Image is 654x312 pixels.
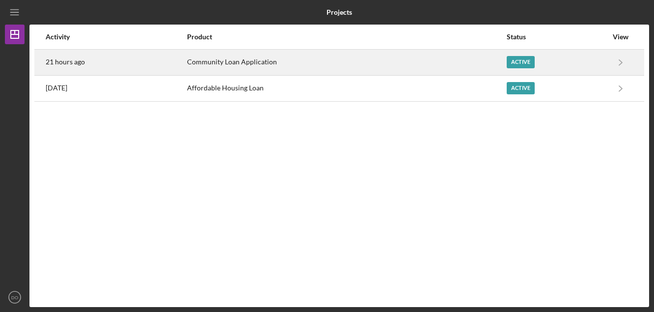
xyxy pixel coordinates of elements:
[46,33,186,41] div: Activity
[11,295,18,300] text: DO
[187,50,505,75] div: Community Loan Application
[46,84,67,92] time: 2024-03-17 17:48
[507,82,535,94] div: Active
[507,56,535,68] div: Active
[187,33,505,41] div: Product
[5,287,25,307] button: DO
[187,76,505,101] div: Affordable Housing Loan
[46,58,85,66] time: 2025-09-25 19:26
[608,33,633,41] div: View
[327,8,352,16] b: Projects
[507,33,607,41] div: Status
